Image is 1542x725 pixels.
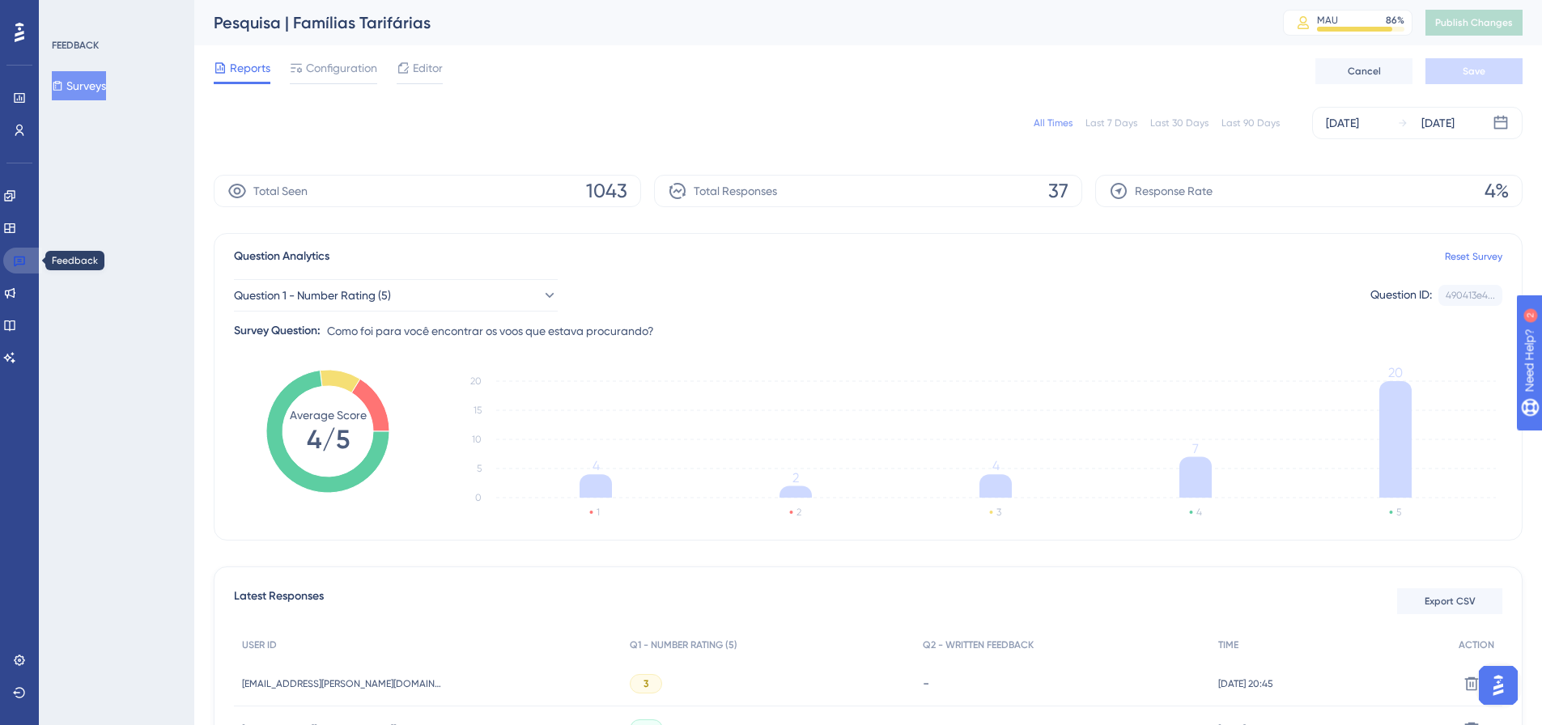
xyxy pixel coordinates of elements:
[1370,285,1432,306] div: Question ID:
[290,409,367,422] tspan: Average Score
[475,492,482,503] tspan: 0
[52,71,106,100] button: Surveys
[630,638,737,651] span: Q1 - NUMBER RATING (5)
[1396,507,1401,518] text: 5
[694,181,777,201] span: Total Responses
[474,405,482,416] tspan: 15
[1135,181,1213,201] span: Response Rate
[996,507,1001,518] text: 3
[1485,178,1509,204] span: 4%
[1218,677,1273,690] span: [DATE] 20:45
[1326,113,1359,133] div: [DATE]
[477,463,482,474] tspan: 5
[230,58,270,78] span: Reports
[234,286,391,305] span: Question 1 - Number Rating (5)
[307,424,350,455] tspan: 4/5
[1421,113,1455,133] div: [DATE]
[38,4,101,23] span: Need Help?
[1435,16,1513,29] span: Publish Changes
[253,181,308,201] span: Total Seen
[1425,595,1476,608] span: Export CSV
[242,638,277,651] span: USER ID
[1218,638,1238,651] span: TIME
[472,434,482,445] tspan: 10
[1463,65,1485,78] span: Save
[597,507,600,518] text: 1
[1474,661,1523,710] iframe: UserGuiding AI Assistant Launcher
[1397,588,1502,614] button: Export CSV
[593,458,600,473] tspan: 4
[52,39,99,52] div: FEEDBACK
[234,587,324,616] span: Latest Responses
[1034,117,1073,129] div: All Times
[1085,117,1137,129] div: Last 7 Days
[327,321,654,341] span: Como foi para você encontrar os voos que estava procurando?
[796,507,801,518] text: 2
[1459,638,1494,651] span: ACTION
[792,470,799,485] tspan: 2
[923,676,1203,691] div: -
[923,638,1034,651] span: Q2 - WRITTEN FEEDBACK
[413,58,443,78] span: Editor
[1388,365,1403,380] tspan: 20
[1196,507,1202,518] text: 4
[1425,58,1523,84] button: Save
[1425,10,1523,36] button: Publish Changes
[1048,178,1068,204] span: 37
[234,247,329,266] span: Question Analytics
[306,58,377,78] span: Configuration
[992,458,1000,473] tspan: 4
[1317,14,1338,27] div: MAU
[1192,441,1199,456] tspan: 7
[1386,14,1404,27] div: 86 %
[234,279,558,312] button: Question 1 - Number Rating (5)
[1348,65,1381,78] span: Cancel
[113,8,117,21] div: 2
[470,375,482,387] tspan: 20
[586,178,627,204] span: 1043
[242,677,444,690] span: [EMAIL_ADDRESS][PERSON_NAME][DOMAIN_NAME]
[644,677,648,690] span: 3
[234,321,321,341] div: Survey Question:
[214,11,1243,34] div: Pesquisa | Famílias Tarifárias
[1445,250,1502,263] a: Reset Survey
[1315,58,1412,84] button: Cancel
[1446,289,1495,302] div: 490413e4...
[1221,117,1280,129] div: Last 90 Days
[1150,117,1209,129] div: Last 30 Days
